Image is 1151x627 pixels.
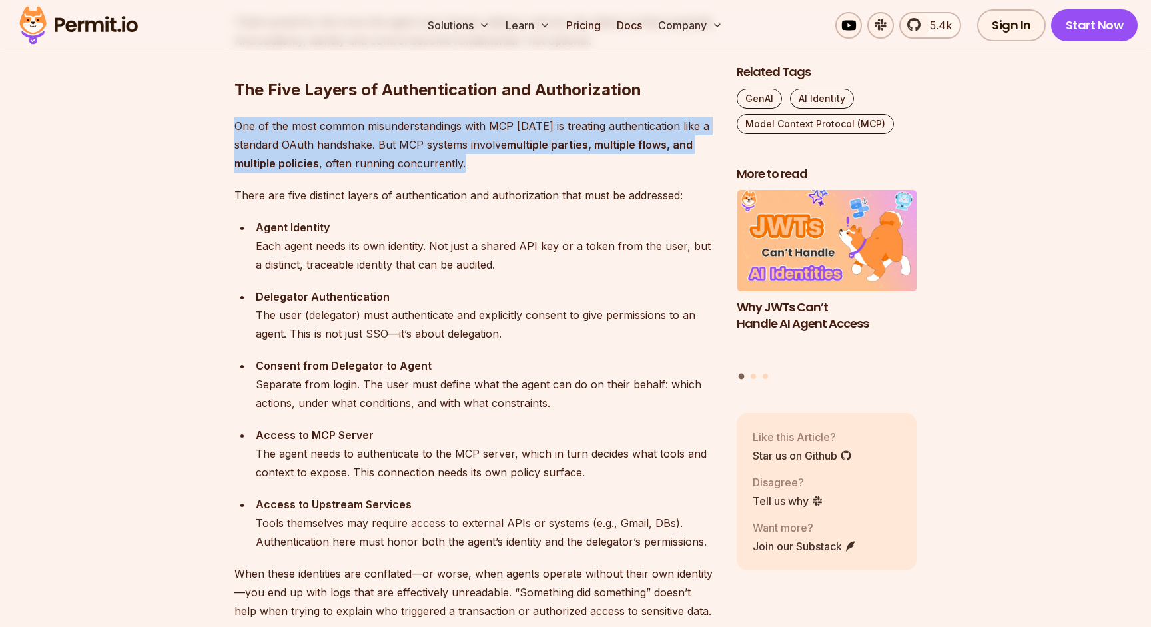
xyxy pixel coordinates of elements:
h2: More to read [737,166,917,183]
a: Pricing [561,12,606,39]
li: 1 of 3 [737,191,917,366]
strong: Access to Upstream Services [256,498,412,511]
button: Company [653,12,728,39]
p: When these identities are conflated—or worse, when agents operate without their own identity—you ... [234,564,715,620]
div: Posts [737,191,917,382]
a: Join our Substack [753,538,857,554]
strong: multiple parties, multiple flows, and multiple policies [234,138,693,170]
img: Why JWTs Can’t Handle AI Agent Access [737,191,917,292]
p: Want more? [753,520,857,536]
h2: Related Tags [737,64,917,81]
a: Docs [611,12,647,39]
a: Start Now [1051,9,1138,41]
a: Sign In [977,9,1046,41]
a: Why JWTs Can’t Handle AI Agent AccessWhy JWTs Can’t Handle AI Agent Access [737,191,917,366]
button: Go to slide 3 [763,374,768,379]
button: Go to slide 2 [751,374,756,379]
p: Like this Article? [753,429,852,445]
div: Each agent needs its own identity. Not just a shared API key or a token from the user, but a dist... [256,218,715,274]
div: Separate from login. The user must define what the agent can do on their behalf: which actions, u... [256,356,715,412]
strong: Delegator Authentication [256,290,390,303]
p: Disagree? [753,474,823,490]
a: 5.4k [899,12,961,39]
span: 5.4k [922,17,952,33]
button: Solutions [422,12,495,39]
a: AI Identity [790,89,854,109]
a: Tell us why [753,493,823,509]
h3: Why JWTs Can’t Handle AI Agent Access [737,299,917,332]
div: The user (delegator) must authenticate and explicitly consent to give permissions to an agent. Th... [256,287,715,343]
button: Go to slide 1 [739,374,745,380]
div: The agent needs to authenticate to the MCP server, which in turn decides what tools and context t... [256,426,715,482]
p: There are five distinct layers of authentication and authorization that must be addressed: [234,186,715,205]
a: GenAI [737,89,782,109]
button: Learn [500,12,556,39]
strong: Agent Identity [256,221,330,234]
strong: Access to MCP Server [256,428,374,442]
a: Model Context Protocol (MCP) [737,114,894,134]
h2: The Five Layers of Authentication and Authorization [234,26,715,101]
img: Permit logo [13,3,144,48]
a: Star us on Github [753,448,852,464]
p: One of the most common misunderstandings with MCP [DATE] is treating authentication like a standa... [234,117,715,173]
strong: Consent from Delegator to Agent [256,359,432,372]
div: Tools themselves may require access to external APIs or systems (e.g., Gmail, DBs). Authenticatio... [256,495,715,551]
